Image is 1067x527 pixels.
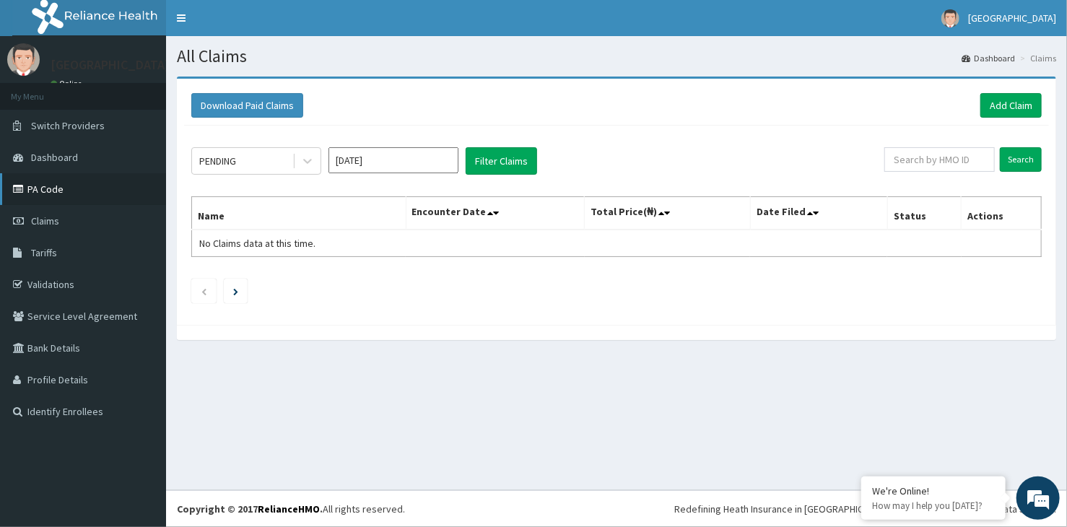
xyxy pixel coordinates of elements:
[1016,52,1056,64] li: Claims
[872,500,995,512] p: How may I help you today?
[872,484,995,497] div: We're Online!
[887,197,961,230] th: Status
[51,58,170,71] p: [GEOGRAPHIC_DATA]
[177,47,1056,66] h1: All Claims
[258,502,320,515] a: RelianceHMO
[199,154,236,168] div: PENDING
[7,43,40,76] img: User Image
[177,502,323,515] strong: Copyright © 2017 .
[962,52,1015,64] a: Dashboard
[199,237,315,250] span: No Claims data at this time.
[233,284,238,297] a: Next page
[191,93,303,118] button: Download Paid Claims
[31,151,78,164] span: Dashboard
[328,147,458,173] input: Select Month and Year
[31,214,59,227] span: Claims
[980,93,1042,118] a: Add Claim
[51,79,85,89] a: Online
[674,502,1056,516] div: Redefining Heath Insurance in [GEOGRAPHIC_DATA] using Telemedicine and Data Science!
[201,284,207,297] a: Previous page
[466,147,537,175] button: Filter Claims
[166,490,1067,527] footer: All rights reserved.
[750,197,887,230] th: Date Filed
[962,197,1042,230] th: Actions
[31,246,57,259] span: Tariffs
[192,197,406,230] th: Name
[1000,147,1042,172] input: Search
[585,197,751,230] th: Total Price(₦)
[941,9,959,27] img: User Image
[406,197,585,230] th: Encounter Date
[31,119,105,132] span: Switch Providers
[884,147,995,172] input: Search by HMO ID
[968,12,1056,25] span: [GEOGRAPHIC_DATA]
